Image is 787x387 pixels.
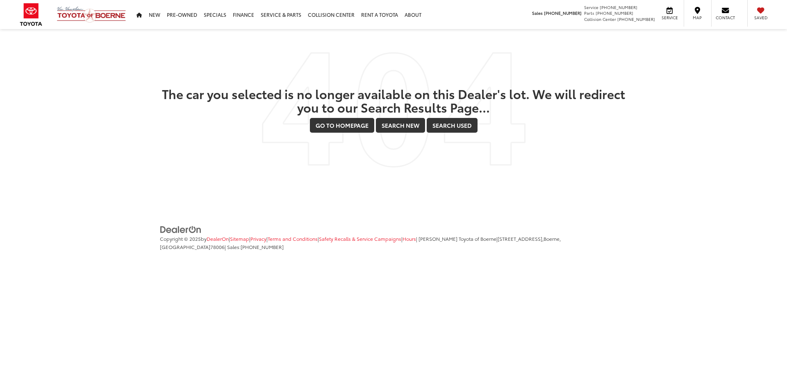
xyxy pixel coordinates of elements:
span: [GEOGRAPHIC_DATA] [160,243,210,250]
span: Service [660,15,679,20]
img: DealerOn [160,225,202,234]
span: [PHONE_NUMBER] [544,10,582,16]
span: Collision Center [584,16,616,22]
span: | [229,235,249,242]
span: | [266,235,318,242]
a: Safety Recalls & Service Campaigns, Opens in a new tab [319,235,401,242]
span: [STREET_ADDRESS], [498,235,544,242]
span: [PHONE_NUMBER] [617,16,655,22]
a: Search Used [427,118,478,133]
span: [PHONE_NUMBER] [241,243,284,250]
span: Parts [584,10,594,16]
img: Vic Vaughan Toyota of Boerne [57,6,126,23]
span: 78006 [210,243,225,250]
span: | [PERSON_NAME] Toyota of Boerne [416,235,496,242]
span: | [318,235,401,242]
span: Sales [532,10,543,16]
a: Hours [403,235,416,242]
span: Contact [716,15,735,20]
span: [PHONE_NUMBER] [600,4,637,10]
a: DealerOn [160,225,202,233]
span: | Sales: [225,243,284,250]
span: Boerne, [544,235,561,242]
a: Go to Homepage [310,118,374,133]
h2: The car you selected is no longer available on this Dealer's lot. We will redirect you to our Sea... [160,87,627,114]
span: | [401,235,416,242]
span: by [201,235,229,242]
span: Saved [752,15,770,20]
span: [PHONE_NUMBER] [596,10,633,16]
a: Terms and Conditions [268,235,318,242]
a: DealerOn Home Page [207,235,229,242]
span: Service [584,4,598,10]
span: Map [688,15,706,20]
a: Privacy [250,235,266,242]
span: | [249,235,266,242]
a: Sitemap [230,235,249,242]
span: Copyright © 2025 [160,235,201,242]
a: Search New [376,118,425,133]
